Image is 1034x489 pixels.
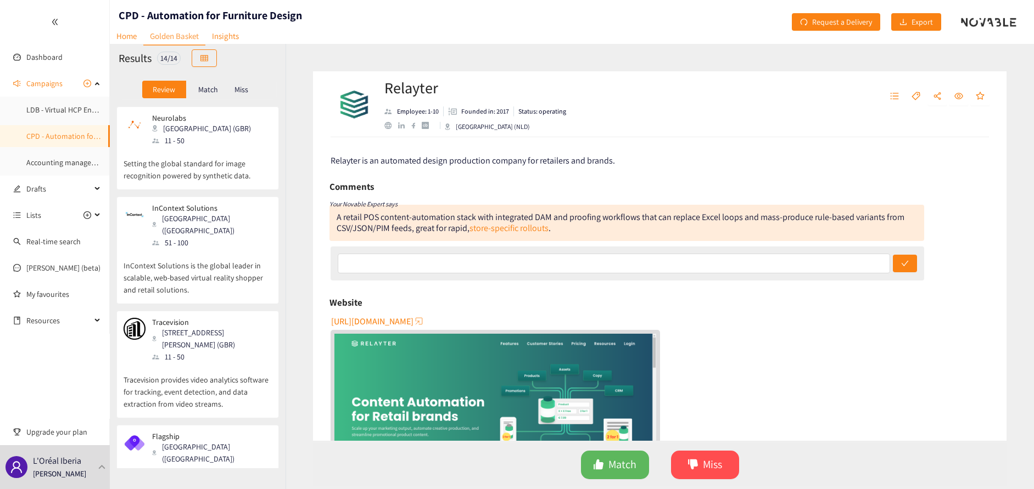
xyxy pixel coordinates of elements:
[688,459,698,471] span: dislike
[13,317,21,324] span: book
[157,52,181,65] div: 14 / 14
[608,456,636,473] span: Match
[33,454,81,468] p: L'Oréal Iberia
[384,77,566,99] h2: Relayter
[514,106,566,116] li: Status
[124,318,146,340] img: Snapshot of the company's website
[398,122,411,129] a: linkedin
[800,18,808,27] span: redo
[927,88,947,105] button: share-alt
[124,204,146,226] img: Snapshot of the company's website
[976,92,985,102] span: star
[518,106,566,116] p: Status: operating
[26,263,100,273] a: [PERSON_NAME] (beta)
[10,460,23,474] span: user
[152,114,251,122] p: Neurolabs
[461,106,509,116] p: Founded in: 2017
[593,459,604,471] span: like
[933,92,942,102] span: share-alt
[906,88,926,105] button: tag
[152,318,264,327] p: Tracevision
[912,92,920,102] span: tag
[143,27,205,46] a: Golden Basket
[332,82,376,126] img: Company Logo
[703,456,722,473] span: Miss
[445,122,530,132] div: [GEOGRAPHIC_DATA] (NLD)
[83,80,91,87] span: plus-circle
[792,13,880,31] button: redoRequest a Delivery
[411,122,422,128] a: facebook
[912,16,933,28] span: Export
[581,451,649,479] button: likeMatch
[13,211,21,219] span: unordered-list
[954,92,963,102] span: eye
[855,370,1034,489] iframe: Chat Widget
[329,178,374,195] h6: Comments
[51,18,59,26] span: double-left
[26,283,101,305] a: My favourites
[893,255,917,272] button: check
[33,468,86,480] p: [PERSON_NAME]
[152,134,258,147] div: 11 - 50
[890,92,899,102] span: unordered-list
[152,204,264,212] p: InContext Solutions
[337,211,904,234] div: A retail POS content-automation stack with integrated DAM and proofing workflows that can replace...
[192,49,217,67] button: table
[205,27,245,44] a: Insights
[200,54,208,63] span: table
[83,211,91,219] span: plus-circle
[901,260,909,268] span: check
[855,370,1034,489] div: Widget de chat
[812,16,872,28] span: Request a Delivery
[444,106,514,116] li: Founded in year
[671,451,739,479] button: dislikeMiss
[26,310,91,331] span: Resources
[26,52,63,62] a: Dashboard
[885,88,904,105] button: unordered-list
[152,237,271,249] div: 51 - 100
[124,249,272,296] p: InContext Solutions is the global leader in scalable, web-based virtual reality shopper and retai...
[13,80,21,87] span: sound
[331,314,413,328] span: [URL][DOMAIN_NAME]
[949,88,969,105] button: eye
[13,428,21,436] span: trophy
[26,204,41,226] span: Lists
[152,327,271,351] div: [STREET_ADDRESS][PERSON_NAME] (GBR)
[234,85,248,94] p: Miss
[549,222,551,234] div: .
[124,432,146,454] img: Snapshot of the company's website
[422,122,435,129] a: crunchbase
[26,72,63,94] span: Campaigns
[891,13,941,31] button: downloadExport
[397,106,439,116] p: Employee: 1-10
[329,294,362,311] h6: Website
[152,212,271,237] div: [GEOGRAPHIC_DATA] ([GEOGRAPHIC_DATA])
[384,106,444,116] li: Employees
[26,131,152,141] a: CPD - Automation for Furniture Design
[384,122,398,129] a: website
[329,200,398,208] i: Your Novable Expert says
[152,441,271,465] div: [GEOGRAPHIC_DATA] ([GEOGRAPHIC_DATA])
[331,155,615,166] span: Relayter is an automated design production company for retailers and brands.
[26,105,125,115] a: LDB - Virtual HCP Engagement
[970,88,990,105] button: star
[899,18,907,27] span: download
[124,114,146,136] img: Snapshot of the company's website
[26,178,91,200] span: Drafts
[124,363,272,410] p: Tracevision provides video analytics software for tracking, event detection, and data extraction ...
[26,158,149,167] a: Accounting management automation
[26,421,101,443] span: Upgrade your plan
[331,312,424,330] button: [URL][DOMAIN_NAME]
[119,8,302,23] h1: CPD - Automation for Furniture Design
[124,147,272,182] p: Setting the global standard for image recognition powered by synthetic data.
[152,432,264,441] p: Flagship
[152,351,271,363] div: 11 - 50
[153,85,175,94] p: Review
[152,122,258,134] div: [GEOGRAPHIC_DATA] (GBR)
[198,85,218,94] p: Match
[152,465,271,477] div: 11 - 50
[470,222,549,234] a: store-specific rollouts
[13,185,21,193] span: edit
[110,27,143,44] a: Home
